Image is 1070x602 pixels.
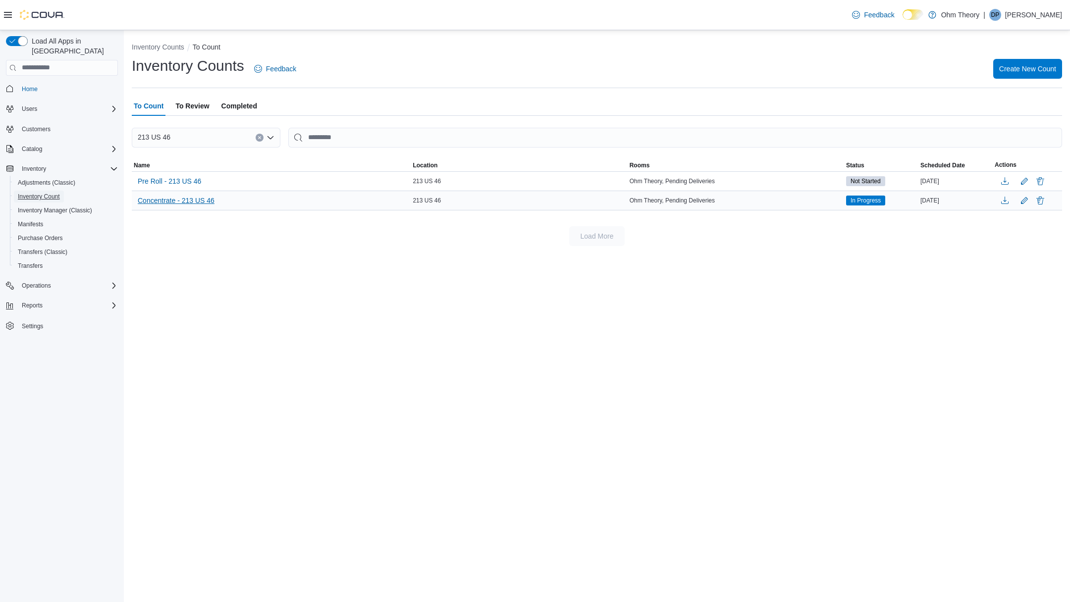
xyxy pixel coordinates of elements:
[851,177,881,186] span: Not Started
[18,319,118,332] span: Settings
[10,203,122,217] button: Inventory Manager (Classic)
[628,175,844,187] div: Ohm Theory, Pending Deliveries
[20,10,64,20] img: Cova
[2,122,122,136] button: Customers
[18,83,118,95] span: Home
[413,177,441,185] span: 213 US 46
[569,226,625,246] button: Load More
[14,191,118,202] span: Inventory Count
[14,260,47,272] a: Transfers
[18,83,42,95] a: Home
[18,262,43,270] span: Transfers
[18,300,47,311] button: Reports
[2,142,122,156] button: Catalog
[138,176,201,186] span: Pre Roll - 213 US 46
[14,232,118,244] span: Purchase Orders
[132,159,411,171] button: Name
[993,59,1062,79] button: Create New Count
[2,102,122,116] button: Users
[18,103,118,115] span: Users
[848,5,898,25] a: Feedback
[18,123,118,135] span: Customers
[983,9,985,21] p: |
[18,320,47,332] a: Settings
[14,177,118,189] span: Adjustments (Classic)
[256,134,264,142] button: Clear input
[18,143,46,155] button: Catalog
[22,282,51,290] span: Operations
[132,42,1062,54] nav: An example of EuiBreadcrumbs
[941,9,980,21] p: Ohm Theory
[10,259,122,273] button: Transfers
[18,220,43,228] span: Manifests
[221,96,257,116] span: Completed
[581,231,614,241] span: Load More
[2,162,122,176] button: Inventory
[918,195,993,206] div: [DATE]
[18,248,67,256] span: Transfers (Classic)
[413,161,437,169] span: Location
[18,163,50,175] button: Inventory
[413,197,441,204] span: 213 US 46
[132,43,184,51] button: Inventory Counts
[18,123,54,135] a: Customers
[920,161,965,169] span: Scheduled Date
[22,105,37,113] span: Users
[918,175,993,187] div: [DATE]
[18,280,118,292] span: Operations
[266,64,296,74] span: Feedback
[1034,175,1046,187] button: Delete
[22,85,38,93] span: Home
[14,246,71,258] a: Transfers (Classic)
[995,161,1016,169] span: Actions
[2,318,122,333] button: Settings
[267,134,274,142] button: Open list of options
[999,64,1056,74] span: Create New Count
[22,165,46,173] span: Inventory
[14,260,118,272] span: Transfers
[844,159,918,171] button: Status
[18,163,118,175] span: Inventory
[846,176,885,186] span: Not Started
[193,43,220,51] button: To Count
[18,280,55,292] button: Operations
[851,196,881,205] span: In Progress
[846,196,885,205] span: In Progress
[628,195,844,206] div: Ohm Theory, Pending Deliveries
[14,246,118,258] span: Transfers (Classic)
[14,204,96,216] a: Inventory Manager (Classic)
[175,96,209,116] span: To Review
[18,193,60,201] span: Inventory Count
[2,279,122,293] button: Operations
[1034,195,1046,206] button: Delete
[864,10,894,20] span: Feedback
[10,190,122,203] button: Inventory Count
[18,103,41,115] button: Users
[22,322,43,330] span: Settings
[2,82,122,96] button: Home
[991,9,1000,21] span: DP
[1005,9,1062,21] p: [PERSON_NAME]
[138,196,214,205] span: Concentrate - 213 US 46
[14,177,79,189] a: Adjustments (Classic)
[10,176,122,190] button: Adjustments (Classic)
[22,125,51,133] span: Customers
[134,193,218,208] button: Concentrate - 213 US 46
[14,218,118,230] span: Manifests
[14,191,64,202] a: Inventory Count
[1018,193,1030,208] button: Edit count details
[1018,174,1030,189] button: Edit count details
[10,231,122,245] button: Purchase Orders
[250,59,300,79] a: Feedback
[22,145,42,153] span: Catalog
[989,9,1001,21] div: Digan Patel
[134,174,205,189] button: Pre Roll - 213 US 46
[18,300,118,311] span: Reports
[846,161,864,169] span: Status
[14,204,118,216] span: Inventory Manager (Classic)
[22,301,43,309] span: Reports
[288,128,1062,148] input: This is a search bar. After typing your query, hit enter to filter the results lower in the page.
[18,206,92,214] span: Inventory Manager (Classic)
[14,218,47,230] a: Manifests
